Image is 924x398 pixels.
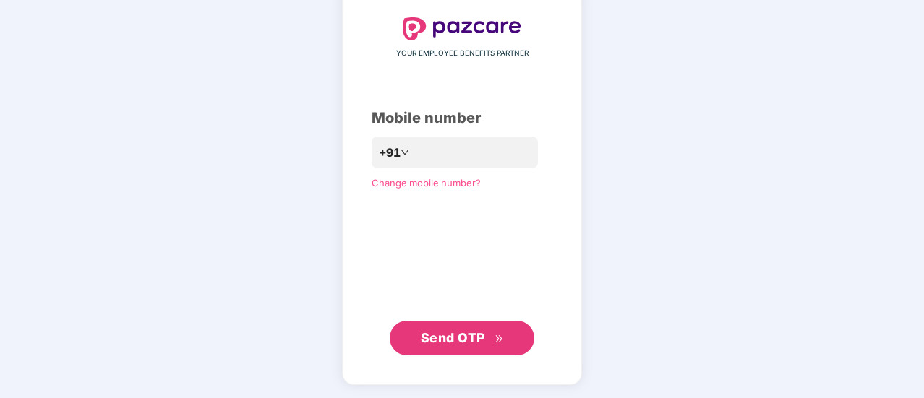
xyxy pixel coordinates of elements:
[403,17,521,40] img: logo
[396,48,529,59] span: YOUR EMPLOYEE BENEFITS PARTNER
[401,148,409,157] span: down
[372,107,552,129] div: Mobile number
[421,330,485,345] span: Send OTP
[372,177,481,189] a: Change mobile number?
[379,144,401,162] span: +91
[390,321,534,355] button: Send OTPdouble-right
[495,334,504,344] span: double-right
